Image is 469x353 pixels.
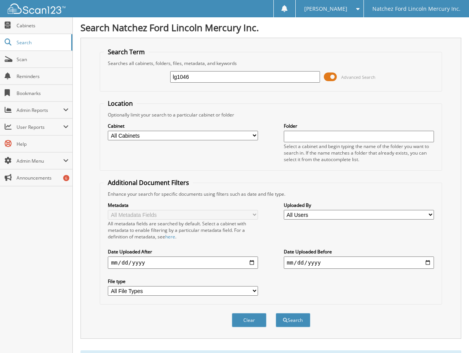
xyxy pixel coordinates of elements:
span: Cabinets [17,22,69,29]
div: 6 [63,175,69,181]
label: File type [108,278,258,285]
input: start [108,256,258,269]
span: Bookmarks [17,90,69,97]
span: Announcements [17,175,69,181]
span: Help [17,141,69,147]
div: Select a cabinet and begin typing the name of the folder you want to search in. If the name match... [284,143,434,163]
span: Advanced Search [341,74,375,80]
span: Reminders [17,73,69,80]
label: Date Uploaded Before [284,248,434,255]
span: Admin Menu [17,158,63,164]
div: Searches all cabinets, folders, files, metadata, and keywords [104,60,437,67]
label: Uploaded By [284,202,434,208]
legend: Search Term [104,48,149,56]
img: scan123-logo-white.svg [8,3,65,14]
label: Metadata [108,202,258,208]
a: here [165,233,175,240]
legend: Location [104,99,137,108]
div: All metadata fields are searched by default. Select a cabinet with metadata to enable filtering b... [108,220,258,240]
span: Scan [17,56,69,63]
span: Admin Reports [17,107,63,113]
label: Cabinet [108,123,258,129]
input: end [284,256,434,269]
span: Search [17,39,67,46]
label: Date Uploaded After [108,248,258,255]
legend: Additional Document Filters [104,178,193,187]
div: Optionally limit your search to a particular cabinet or folder [104,112,437,118]
label: Folder [284,123,434,129]
span: [PERSON_NAME] [304,7,347,11]
span: Natchez Ford Lincoln Mercury Inc. [372,7,461,11]
div: Enhance your search for specific documents using filters such as date and file type. [104,191,437,197]
span: User Reports [17,124,63,130]
h1: Search Natchez Ford Lincoln Mercury Inc. [80,21,461,34]
button: Search [276,313,310,327]
button: Clear [232,313,266,327]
